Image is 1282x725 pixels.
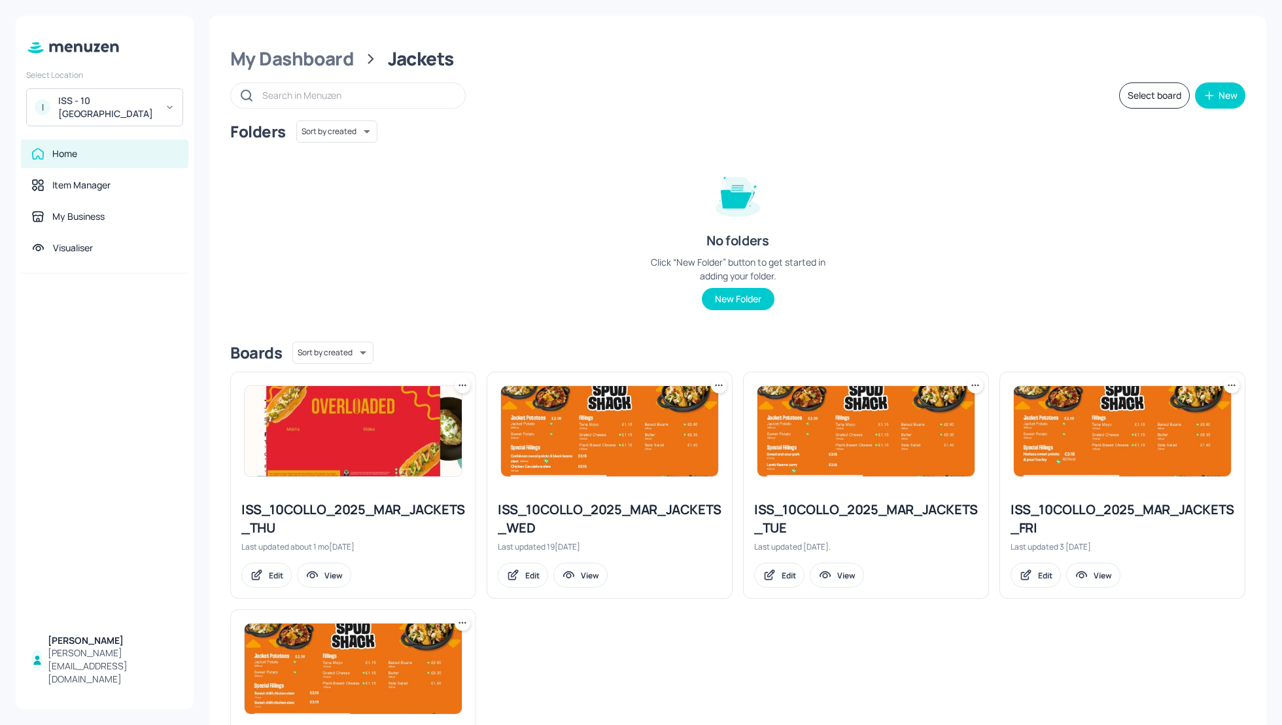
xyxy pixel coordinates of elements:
[640,255,836,283] div: Click “New Folder” button to get started in adding your folder.
[241,501,465,537] div: ISS_10COLLO_2025_MAR_JACKETS_THU
[324,570,343,581] div: View
[754,501,978,537] div: ISS_10COLLO_2025_MAR_JACKETS_TUE
[35,99,50,115] div: I
[1011,541,1234,552] div: Last updated 3 [DATE]
[388,47,454,71] div: Jackets
[754,541,978,552] div: Last updated [DATE].
[296,118,377,145] div: Sort by created
[48,646,178,686] div: [PERSON_NAME][EMAIL_ADDRESS][DOMAIN_NAME]
[1119,82,1190,109] button: Select board
[58,94,157,120] div: ISS - 10 [GEOGRAPHIC_DATA]
[269,570,283,581] div: Edit
[837,570,856,581] div: View
[230,121,286,142] div: Folders
[782,570,796,581] div: Edit
[702,288,774,310] button: New Folder
[53,241,93,255] div: Visualiser
[48,634,178,647] div: [PERSON_NAME]
[1219,91,1238,100] div: New
[581,570,599,581] div: View
[292,340,373,366] div: Sort by created
[241,541,465,552] div: Last updated about 1 mo[DATE]
[498,541,721,552] div: Last updated 19[DATE]
[52,179,111,192] div: Item Manager
[757,386,975,476] img: 2025-09-23-1758621704945arp6lfd46b.jpeg
[52,147,77,160] div: Home
[705,161,771,226] img: folder-empty
[52,210,105,223] div: My Business
[501,386,718,476] img: 2025-09-17-1758099305495gdi85h7hxyt.jpeg
[1195,82,1245,109] button: New
[1094,570,1112,581] div: View
[1011,501,1234,537] div: ISS_10COLLO_2025_MAR_JACKETS_FRI
[1038,570,1052,581] div: Edit
[245,624,462,714] img: 2025-10-02-1759393405399iy65h7daehm.jpeg
[498,501,721,537] div: ISS_10COLLO_2025_MAR_JACKETS_WED
[525,570,540,581] div: Edit
[230,47,354,71] div: My Dashboard
[230,342,282,363] div: Boards
[706,232,769,250] div: No folders
[26,69,183,80] div: Select Location
[262,86,452,105] input: Search in Menuzen
[245,386,462,476] img: 2025-08-29-1756480377755gsovw1wikdo.jpeg
[1014,386,1231,476] img: 2025-10-03-1759480875360i45loqbt7nj.jpeg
